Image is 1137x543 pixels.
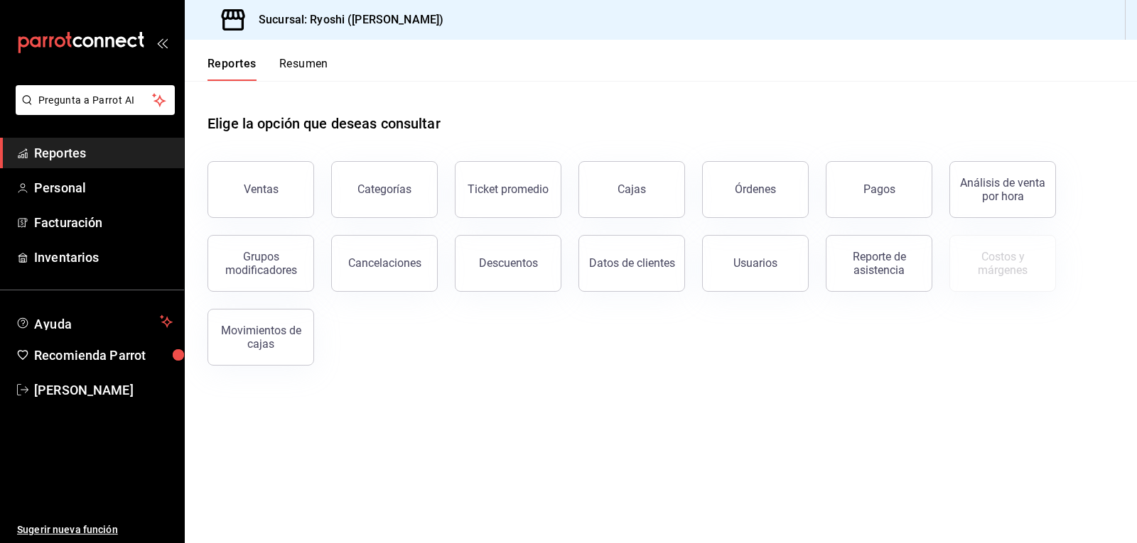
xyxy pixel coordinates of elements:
div: Datos de clientes [589,256,675,270]
span: Pregunta a Parrot AI [38,93,153,108]
span: Inventarios [34,248,173,267]
button: Grupos modificadores [208,235,314,292]
button: Ventas [208,161,314,218]
button: Datos de clientes [578,235,685,292]
span: Personal [34,178,173,197]
h3: Sucursal: Ryoshi ([PERSON_NAME]) [247,11,443,28]
div: Cancelaciones [348,256,421,270]
button: Análisis de venta por hora [949,161,1056,218]
button: Ticket promedio [455,161,561,218]
button: Resumen [279,57,328,81]
div: Reporte de asistencia [835,250,923,277]
span: Ayuda [34,313,154,330]
div: Cajas [618,182,646,196]
button: open_drawer_menu [156,37,168,48]
div: Ventas [244,182,279,196]
button: Pregunta a Parrot AI [16,85,175,115]
button: Movimientos de cajas [208,309,314,366]
div: Costos y márgenes [959,250,1047,277]
button: Pagos [826,161,932,218]
a: Pregunta a Parrot AI [10,103,175,118]
h1: Elige la opción que deseas consultar [208,113,441,134]
button: Cancelaciones [331,235,438,292]
div: Usuarios [733,256,777,270]
span: Sugerir nueva función [17,522,173,537]
span: Recomienda Parrot [34,346,173,365]
div: Movimientos de cajas [217,324,305,351]
button: Descuentos [455,235,561,292]
button: Órdenes [702,161,809,218]
span: Reportes [34,143,173,163]
div: Ticket promedio [468,182,549,196]
button: Reporte de asistencia [826,235,932,292]
div: Análisis de venta por hora [959,176,1047,203]
span: Facturación [34,213,173,232]
button: Categorías [331,161,438,218]
div: Pagos [863,182,895,196]
button: Contrata inventarios para ver este reporte [949,235,1056,292]
div: navigation tabs [208,57,328,81]
button: Usuarios [702,235,809,292]
button: Cajas [578,161,685,218]
span: [PERSON_NAME] [34,380,173,400]
div: Categorías [357,182,411,196]
div: Descuentos [479,256,538,270]
button: Reportes [208,57,257,81]
div: Órdenes [735,182,776,196]
div: Grupos modificadores [217,250,305,277]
